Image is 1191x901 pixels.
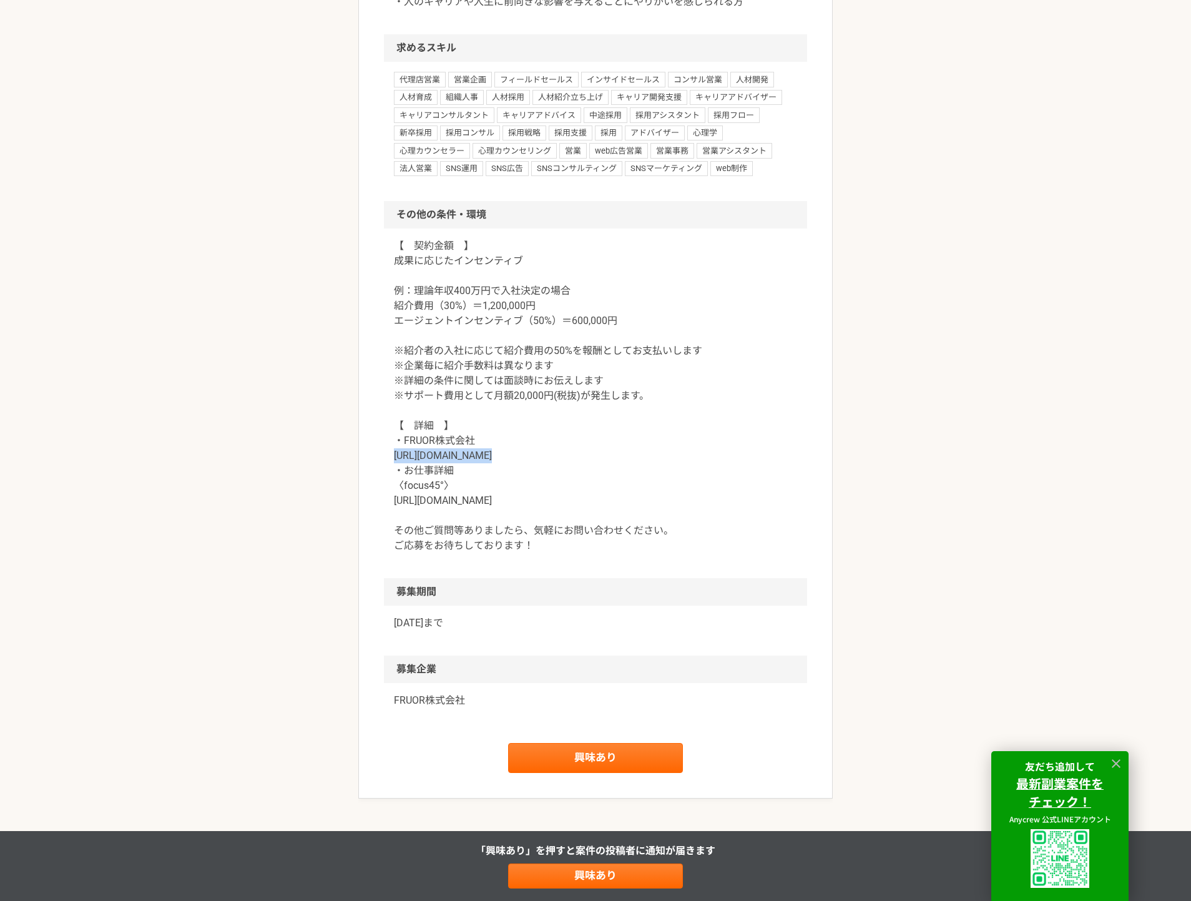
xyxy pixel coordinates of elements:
span: 営業事務 [650,143,694,158]
a: チェック！ [1029,795,1091,810]
span: 人材育成 [394,90,438,105]
span: SNS運用 [440,161,483,176]
span: キャリアアドバイス [497,107,581,122]
span: 人材採用 [486,90,530,105]
span: 法人営業 [394,161,438,176]
span: キャリア開発支援 [611,90,687,105]
p: [DATE]まで [394,616,797,631]
span: SNS広告 [486,161,529,176]
span: 心理カウンセラー [394,143,470,158]
span: web制作 [710,161,753,176]
span: SNSマーケティング [625,161,708,176]
span: 人材紹介立ち上げ [532,90,609,105]
span: 採用 [595,126,622,140]
span: コンサル営業 [668,72,728,87]
span: 採用アシスタント [630,107,705,122]
h2: その他の条件・環境 [384,201,807,229]
p: 「興味あり」を押すと 案件の投稿者に通知が届きます [476,844,715,859]
span: キャリアアドバイザー [690,90,782,105]
h2: 募集期間 [384,578,807,606]
span: 採用コンサル [440,126,500,140]
strong: チェック！ [1029,792,1091,810]
h2: 募集企業 [384,656,807,683]
span: 営業 [559,143,587,158]
h2: 求めるスキル [384,34,807,62]
span: 営業アシスタント [697,143,772,158]
span: フィールドセールス [494,72,579,87]
span: 組織人事 [440,90,484,105]
span: Anycrew 公式LINEアカウント [1009,814,1111,824]
strong: 最新副業案件を [1016,774,1104,792]
span: 採用戦略 [502,126,546,140]
a: 最新副業案件を [1016,777,1104,792]
span: アドバイザー [625,126,685,140]
strong: 友だち追加して [1025,759,1095,774]
a: 興味あり [508,743,683,773]
span: 新卒採用 [394,126,438,140]
span: 営業企画 [448,72,492,87]
span: 中途採用 [584,107,627,122]
img: uploaded%2F9x3B4GYyuJhK5sXzQK62fPT6XL62%2F_1i3i91es70ratxpc0n6.png [1031,829,1089,888]
p: 【 契約金額 】 成果に応じたインセンティブ 例：理論年収400万円で入社決定の場合 紹介費用（30%）＝1,200,000円 エージェントインセンティブ（50%）＝600,000円 ※紹介者の... [394,239,797,553]
span: 人材開発 [730,72,774,87]
span: 代理店営業 [394,72,446,87]
a: FRUOR株式会社 [394,693,797,708]
span: 心理カウンセリング [473,143,557,158]
span: キャリアコンサルタント [394,107,494,122]
span: web広告営業 [589,143,648,158]
span: SNSコンサルティング [531,161,622,176]
span: インサイドセールス [581,72,665,87]
a: 興味あり [508,864,683,889]
span: 採用フロー [708,107,760,122]
span: 採用支援 [549,126,592,140]
span: 心理学 [687,126,723,140]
